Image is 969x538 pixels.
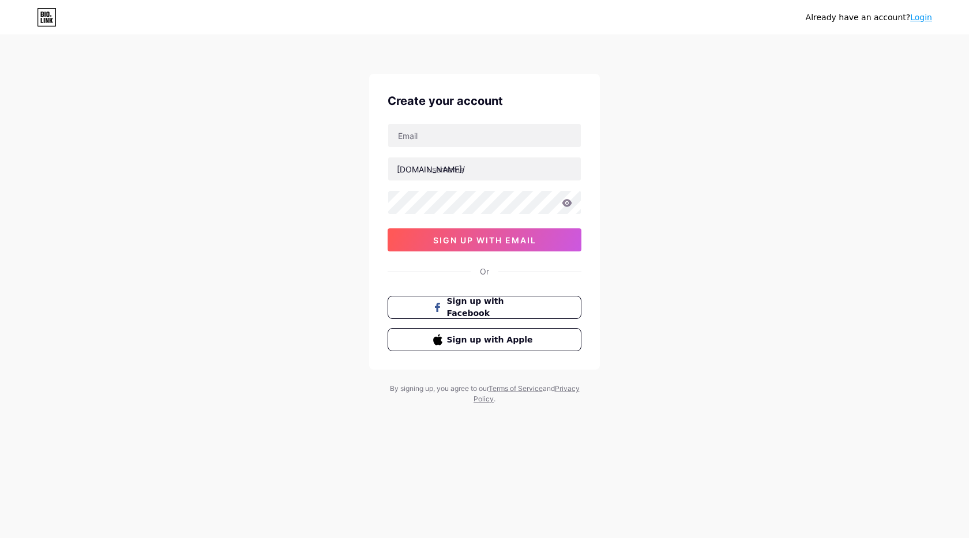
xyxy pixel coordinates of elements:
div: By signing up, you agree to our and . [386,383,583,404]
a: Terms of Service [489,384,543,393]
div: Or [480,265,489,277]
button: sign up with email [388,228,581,251]
span: sign up with email [433,235,536,245]
span: Sign up with Apple [447,334,536,346]
input: Email [388,124,581,147]
div: Create your account [388,92,581,110]
button: Sign up with Facebook [388,296,581,319]
input: username [388,157,581,180]
span: Sign up with Facebook [447,295,536,319]
a: Login [910,13,932,22]
div: [DOMAIN_NAME]/ [397,163,465,175]
button: Sign up with Apple [388,328,581,351]
div: Already have an account? [806,12,932,24]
